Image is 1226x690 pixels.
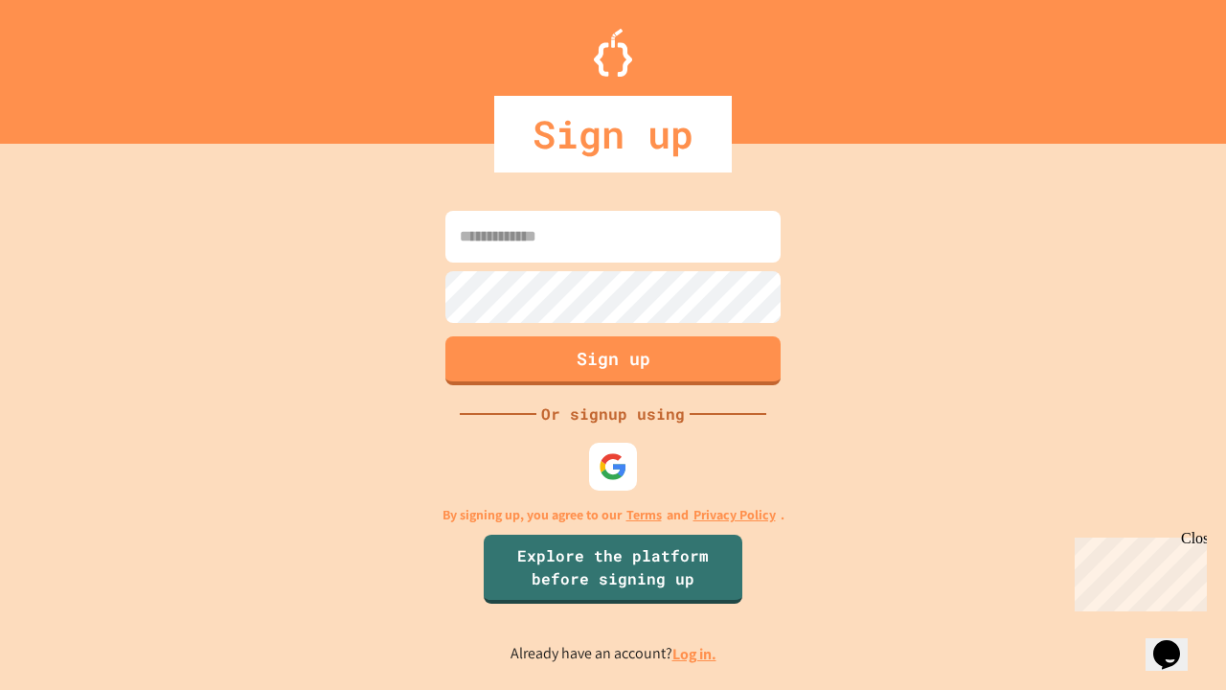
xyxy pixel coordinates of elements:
[1146,613,1207,671] iframe: chat widget
[494,96,732,172] div: Sign up
[672,644,716,664] a: Log in.
[484,535,742,604] a: Explore the platform before signing up
[1067,530,1207,611] iframe: chat widget
[594,29,632,77] img: Logo.svg
[626,505,662,525] a: Terms
[599,452,627,481] img: google-icon.svg
[8,8,132,122] div: Chat with us now!Close
[693,505,776,525] a: Privacy Policy
[536,402,690,425] div: Or signup using
[443,505,784,525] p: By signing up, you agree to our and .
[511,642,716,666] p: Already have an account?
[445,336,781,385] button: Sign up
